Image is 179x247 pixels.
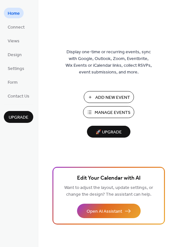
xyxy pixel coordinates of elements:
[77,204,141,218] button: Open AI Assistant
[8,24,25,31] span: Connect
[8,93,29,100] span: Contact Us
[4,77,21,87] a: Form
[95,94,130,101] span: Add New Event
[77,174,141,183] span: Edit Your Calendar with AI
[4,90,33,101] a: Contact Us
[8,65,24,72] span: Settings
[4,111,33,123] button: Upgrade
[83,106,134,118] button: Manage Events
[91,128,127,137] span: 🚀 Upgrade
[9,114,28,121] span: Upgrade
[95,109,130,116] span: Manage Events
[4,21,28,32] a: Connect
[87,126,130,138] button: 🚀 Upgrade
[66,49,152,76] span: Display one-time or recurring events, sync with Google, Outlook, Zoom, Eventbrite, Wix Events or ...
[8,38,19,45] span: Views
[4,63,28,73] a: Settings
[8,10,20,17] span: Home
[84,91,134,103] button: Add New Event
[64,183,153,199] span: Want to adjust the layout, update settings, or change the design? The assistant can help.
[4,49,26,60] a: Design
[4,8,24,18] a: Home
[8,79,18,86] span: Form
[8,52,22,58] span: Design
[4,35,23,46] a: Views
[87,208,122,215] span: Open AI Assistant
